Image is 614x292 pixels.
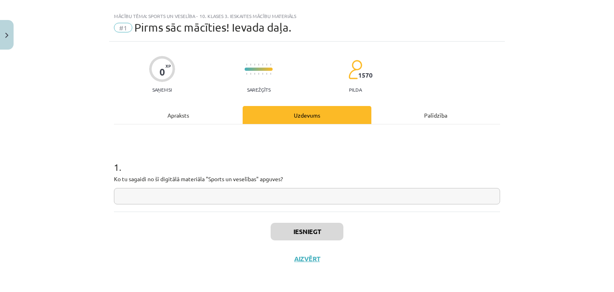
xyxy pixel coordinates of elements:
img: icon-short-line-57e1e144782c952c97e751825c79c345078a6d821885a25fce030b3d8c18986b.svg [254,64,255,66]
img: icon-short-line-57e1e144782c952c97e751825c79c345078a6d821885a25fce030b3d8c18986b.svg [266,64,267,66]
img: icon-close-lesson-0947bae3869378f0d4975bcd49f059093ad1ed9edebbc8119c70593378902aed.svg [5,33,8,38]
img: icon-short-line-57e1e144782c952c97e751825c79c345078a6d821885a25fce030b3d8c18986b.svg [254,73,255,75]
div: 0 [159,66,165,78]
button: Iesniegt [271,223,343,240]
p: Ko tu sagaidi no šī digitālā materiāla "Sports un veselības" apguves? [114,175,500,183]
div: Uzdevums [243,106,371,124]
img: icon-short-line-57e1e144782c952c97e751825c79c345078a6d821885a25fce030b3d8c18986b.svg [262,73,263,75]
img: icon-short-line-57e1e144782c952c97e751825c79c345078a6d821885a25fce030b3d8c18986b.svg [246,73,247,75]
img: icon-short-line-57e1e144782c952c97e751825c79c345078a6d821885a25fce030b3d8c18986b.svg [250,73,251,75]
img: icon-short-line-57e1e144782c952c97e751825c79c345078a6d821885a25fce030b3d8c18986b.svg [270,73,271,75]
p: Sarežģīts [247,87,271,92]
p: Saņemsi [149,87,175,92]
img: icon-short-line-57e1e144782c952c97e751825c79c345078a6d821885a25fce030b3d8c18986b.svg [246,64,247,66]
span: 1570 [358,72,373,79]
span: XP [165,64,171,68]
div: Mācību tēma: Sports un veselība - 10. klases 3. ieskaites mācību materiāls [114,13,500,19]
img: students-c634bb4e5e11cddfef0936a35e636f08e4e9abd3cc4e673bd6f9a4125e45ecb1.svg [348,60,362,80]
img: icon-short-line-57e1e144782c952c97e751825c79c345078a6d821885a25fce030b3d8c18986b.svg [258,73,259,75]
img: icon-short-line-57e1e144782c952c97e751825c79c345078a6d821885a25fce030b3d8c18986b.svg [250,64,251,66]
div: Apraksts [114,106,243,124]
span: #1 [114,23,132,32]
span: Pirms sāc mācīties! Ievada daļa. [134,21,291,34]
h1: 1 . [114,148,500,172]
div: Palīdzība [371,106,500,124]
img: icon-short-line-57e1e144782c952c97e751825c79c345078a6d821885a25fce030b3d8c18986b.svg [270,64,271,66]
img: icon-short-line-57e1e144782c952c97e751825c79c345078a6d821885a25fce030b3d8c18986b.svg [258,64,259,66]
p: pilda [349,87,362,92]
button: Aizvērt [292,255,322,263]
img: icon-short-line-57e1e144782c952c97e751825c79c345078a6d821885a25fce030b3d8c18986b.svg [262,64,263,66]
img: icon-short-line-57e1e144782c952c97e751825c79c345078a6d821885a25fce030b3d8c18986b.svg [266,73,267,75]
